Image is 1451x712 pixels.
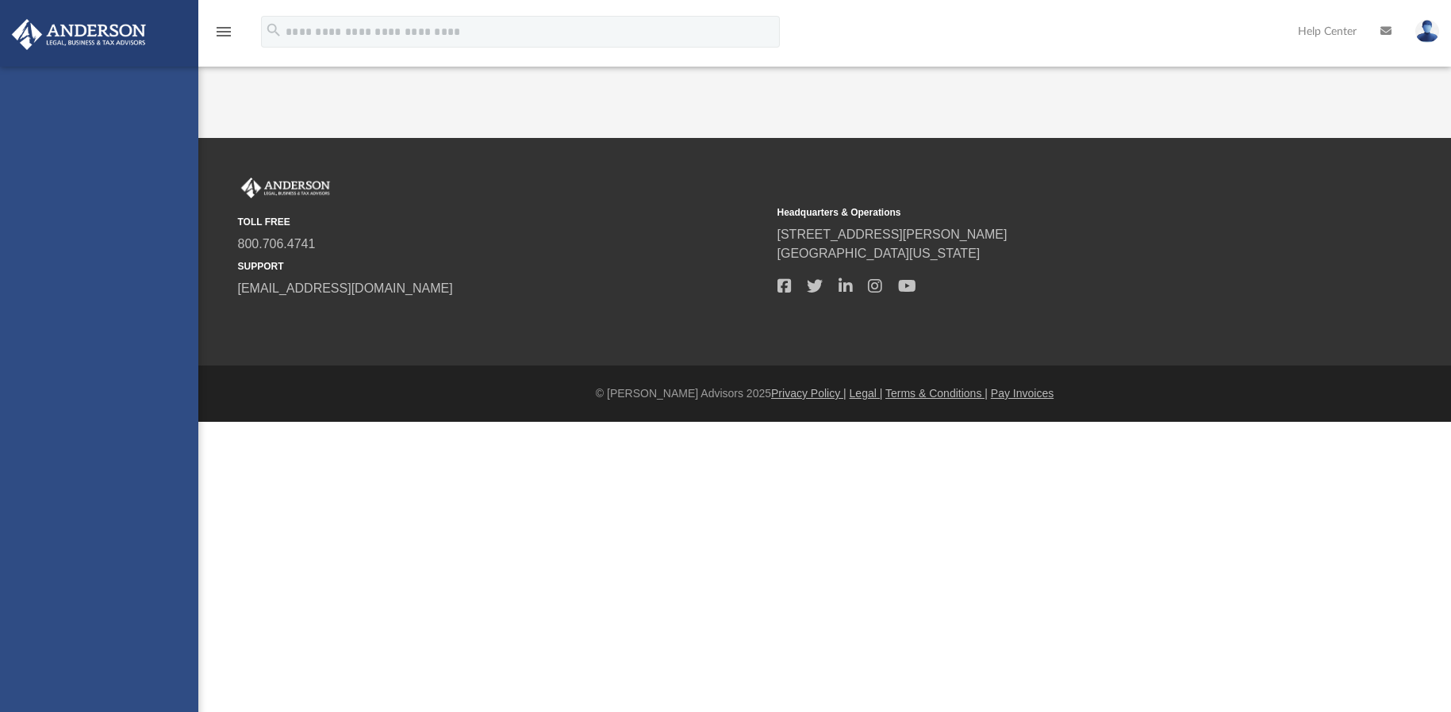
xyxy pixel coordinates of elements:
small: TOLL FREE [238,215,766,229]
img: User Pic [1415,20,1439,43]
i: search [265,21,282,39]
img: Anderson Advisors Platinum Portal [238,178,333,198]
a: Terms & Conditions | [885,387,988,400]
a: 800.706.4741 [238,237,316,251]
a: Legal | [850,387,883,400]
i: menu [214,22,233,41]
a: Pay Invoices [991,387,1054,400]
small: Headquarters & Operations [777,205,1306,220]
a: menu [214,30,233,41]
a: [EMAIL_ADDRESS][DOMAIN_NAME] [238,281,453,295]
a: [GEOGRAPHIC_DATA][US_STATE] [777,247,981,260]
a: [STREET_ADDRESS][PERSON_NAME] [777,228,1008,241]
div: © [PERSON_NAME] Advisors 2025 [198,385,1451,402]
img: Anderson Advisors Platinum Portal [7,19,151,50]
a: Privacy Policy | [771,387,846,400]
small: SUPPORT [238,259,766,274]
